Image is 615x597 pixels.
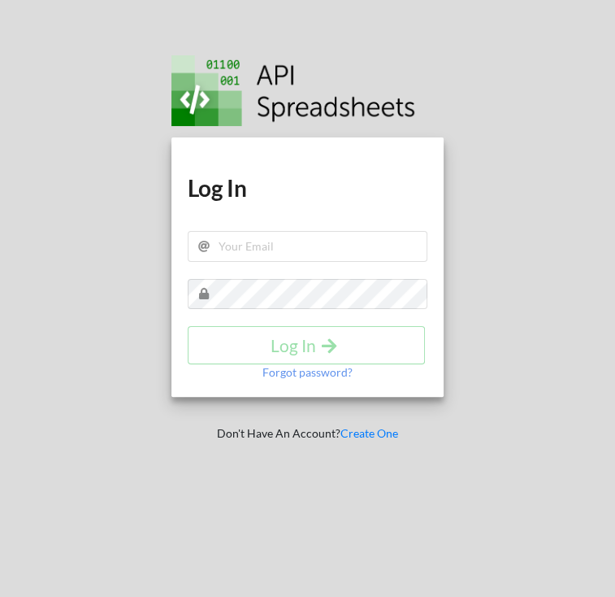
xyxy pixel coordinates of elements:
a: Create One [340,426,398,440]
p: Forgot password? [262,364,353,381]
img: Logo.png [171,55,415,126]
input: Your Email [188,231,428,262]
h1: Log In [188,173,428,203]
p: Don't Have An Account? [160,425,456,442]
